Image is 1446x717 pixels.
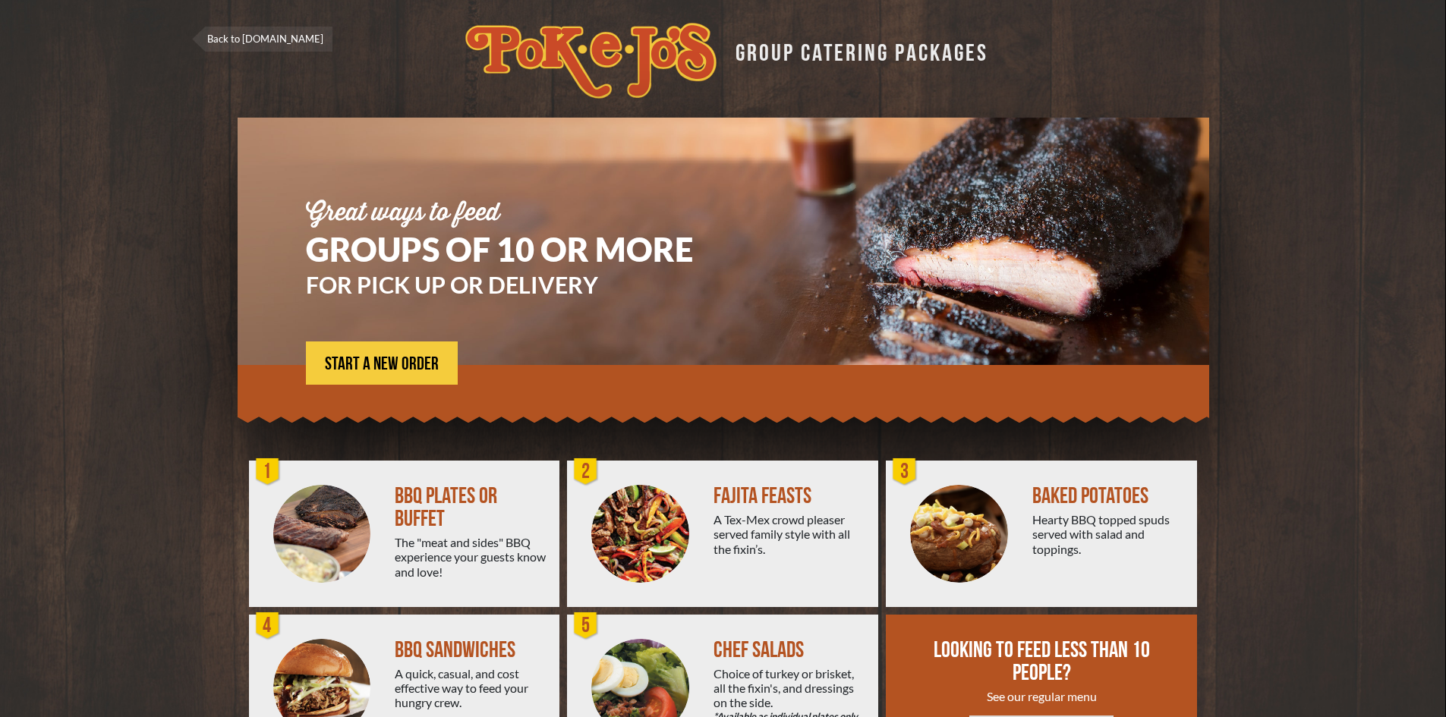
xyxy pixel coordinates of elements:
[571,457,601,487] div: 2
[714,639,866,662] div: CHEF SALADS
[1032,512,1185,556] div: Hearty BBQ topped spuds served with salad and toppings.
[395,535,547,579] div: The "meat and sides" BBQ experience your guests know and love!
[325,355,439,373] span: START A NEW ORDER
[395,639,547,662] div: BBQ SANDWICHES
[306,201,739,225] div: Great ways to feed
[253,457,283,487] div: 1
[714,485,866,508] div: FAJITA FEASTS
[910,485,1008,583] img: PEJ-Baked-Potato.png
[306,233,739,266] h1: GROUPS OF 10 OR MORE
[273,485,371,583] img: PEJ-BBQ-Buffet.png
[306,273,739,296] h3: FOR PICK UP OR DELIVERY
[306,341,458,385] a: START A NEW ORDER
[931,639,1153,684] div: LOOKING TO FEED LESS THAN 10 PEOPLE?
[591,485,689,583] img: PEJ-Fajitas.png
[465,23,717,99] img: logo.svg
[1032,485,1185,508] div: BAKED POTATOES
[714,512,866,556] div: A Tex-Mex crowd pleaser served family style with all the fixin’s.
[395,485,547,530] div: BBQ PLATES OR BUFFET
[395,666,547,710] div: A quick, casual, and cost effective way to feed your hungry crew.
[192,27,332,52] a: Back to [DOMAIN_NAME]
[931,689,1153,703] div: See our regular menu
[724,35,988,64] div: GROUP CATERING PACKAGES
[571,611,601,641] div: 5
[890,457,920,487] div: 3
[253,611,283,641] div: 4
